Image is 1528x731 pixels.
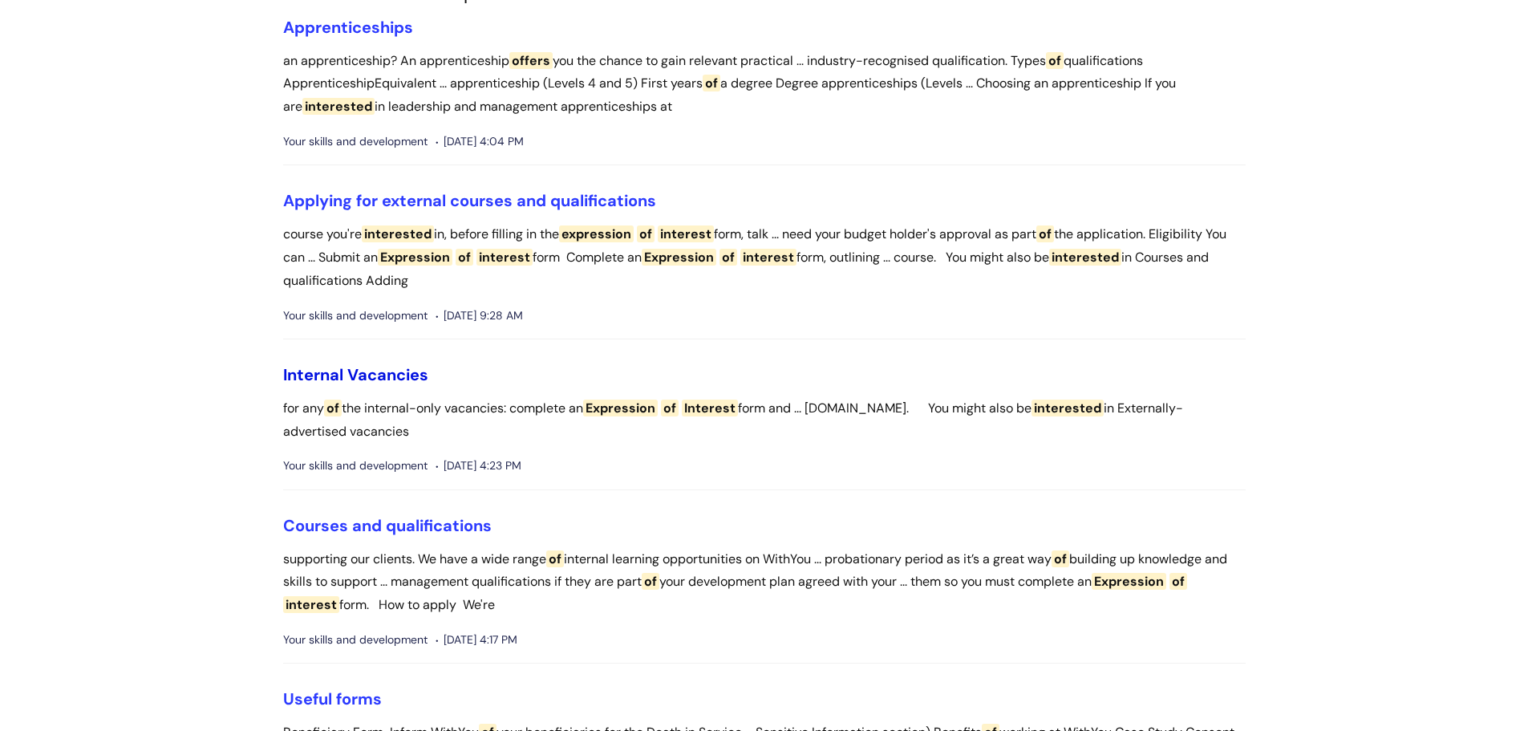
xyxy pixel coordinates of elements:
[1032,400,1104,416] span: interested
[324,400,342,416] span: of
[456,249,473,266] span: of
[302,98,375,115] span: interested
[1169,573,1187,590] span: of
[378,249,452,266] span: Expression
[658,225,714,242] span: interest
[283,17,413,38] a: Apprenticeships
[283,548,1246,617] p: supporting our clients. We have a wide range internal learning opportunities on WithYou ... proba...
[436,306,523,326] span: [DATE] 9:28 AM
[703,75,720,91] span: of
[1092,573,1166,590] span: Expression
[583,400,658,416] span: Expression
[362,225,434,242] span: interested
[559,225,634,242] span: expression
[740,249,796,266] span: interest
[642,249,716,266] span: Expression
[283,596,339,613] span: interest
[661,400,679,416] span: of
[283,190,656,211] a: Applying for external courses and qualifications
[283,630,428,650] span: Your skills and development
[436,630,517,650] span: [DATE] 4:17 PM
[546,550,564,567] span: of
[719,249,737,266] span: of
[283,132,428,152] span: Your skills and development
[283,306,428,326] span: Your skills and development
[436,456,521,476] span: [DATE] 4:23 PM
[283,50,1246,119] p: an apprenticeship? An apprenticeship you the chance to gain relevant practical ... industry-recog...
[283,688,382,709] a: Useful forms
[509,52,553,69] span: offers
[682,400,738,416] span: Interest
[476,249,533,266] span: interest
[1049,249,1121,266] span: interested
[283,223,1246,292] p: course you're in, before filling in the form, talk ... need your budget holder's approval as part...
[637,225,655,242] span: of
[436,132,524,152] span: [DATE] 4:04 PM
[283,397,1246,444] p: for any the internal-only vacancies: complete an form and ... [DOMAIN_NAME]. You might also be in...
[1052,550,1069,567] span: of
[283,456,428,476] span: Your skills and development
[1036,225,1054,242] span: of
[283,515,492,536] a: Courses and qualifications
[283,364,428,385] a: Internal Vacancies
[1046,52,1064,69] span: of
[642,573,659,590] span: of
